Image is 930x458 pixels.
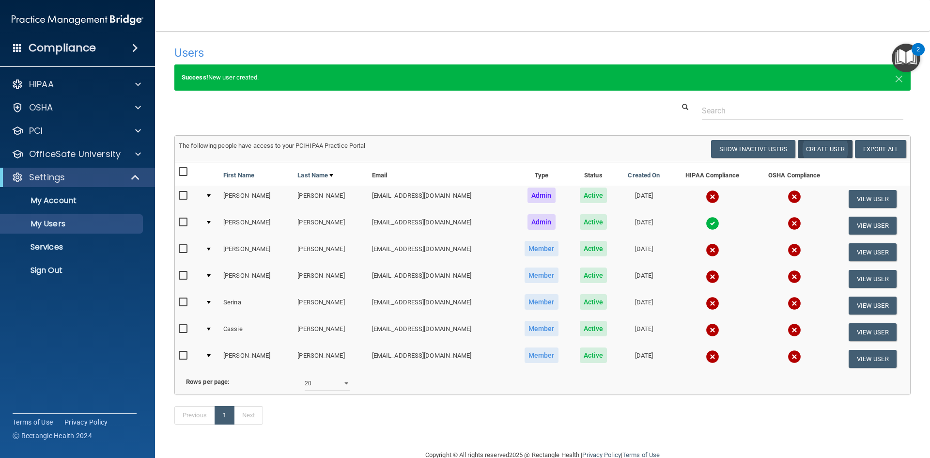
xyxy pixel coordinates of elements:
td: [PERSON_NAME] [219,186,294,212]
img: cross.ca9f0e7f.svg [788,350,801,363]
div: New user created. [174,64,911,91]
button: View User [849,297,897,315]
td: [PERSON_NAME] [294,186,368,212]
td: [DATE] [617,346,671,372]
td: [DATE] [617,239,671,266]
td: [DATE] [617,292,671,319]
th: Type [513,162,570,186]
img: cross.ca9f0e7f.svg [788,297,801,310]
td: [EMAIL_ADDRESS][DOMAIN_NAME] [368,186,513,212]
span: Active [580,321,607,336]
img: cross.ca9f0e7f.svg [706,243,719,257]
span: Member [525,347,558,363]
td: Serina [219,292,294,319]
td: [PERSON_NAME] [294,346,368,372]
span: Member [525,321,558,336]
td: [EMAIL_ADDRESS][DOMAIN_NAME] [368,319,513,346]
span: Member [525,294,558,310]
a: Next [234,406,263,425]
img: cross.ca9f0e7f.svg [706,190,719,204]
td: [PERSON_NAME] [294,212,368,239]
a: Privacy Policy [64,417,108,427]
h4: Compliance [29,41,96,55]
button: Close [895,72,903,83]
a: OfficeSafe University [12,148,141,160]
button: Create User [798,140,852,158]
a: OSHA [12,102,141,113]
a: Terms of Use [13,417,53,427]
td: [EMAIL_ADDRESS][DOMAIN_NAME] [368,346,513,372]
a: Settings [12,172,140,183]
td: [PERSON_NAME] [219,266,294,292]
span: Admin [527,214,556,230]
span: Admin [527,188,556,203]
td: [EMAIL_ADDRESS][DOMAIN_NAME] [368,239,513,266]
button: View User [849,217,897,235]
p: HIPAA [29,79,54,90]
th: OSHA Compliance [754,162,835,186]
span: Member [525,241,558,256]
div: 2 [916,49,920,62]
a: HIPAA [12,79,141,90]
img: cross.ca9f0e7f.svg [706,323,719,337]
td: [EMAIL_ADDRESS][DOMAIN_NAME] [368,266,513,292]
span: Active [580,347,607,363]
span: Active [580,268,607,283]
img: cross.ca9f0e7f.svg [788,190,801,204]
a: 1 [215,406,234,425]
p: Settings [29,172,65,183]
img: cross.ca9f0e7f.svg [706,350,719,363]
td: [DATE] [617,266,671,292]
th: Status [570,162,617,186]
span: Member [525,268,558,283]
p: OfficeSafe University [29,148,121,160]
img: cross.ca9f0e7f.svg [788,217,801,230]
td: [PERSON_NAME] [219,212,294,239]
td: [PERSON_NAME] [294,319,368,346]
td: [PERSON_NAME] [294,239,368,266]
button: View User [849,323,897,341]
td: [DATE] [617,186,671,212]
p: Services [6,242,139,252]
a: Previous [174,406,215,425]
span: Active [580,294,607,310]
td: [EMAIL_ADDRESS][DOMAIN_NAME] [368,292,513,319]
td: [PERSON_NAME] [219,239,294,266]
span: The following people have access to your PCIHIPAA Practice Portal [179,142,366,149]
img: cross.ca9f0e7f.svg [706,270,719,284]
button: Open Resource Center, 2 new notifications [892,44,920,72]
a: Last Name [297,170,333,181]
th: HIPAA Compliance [671,162,754,186]
span: Ⓒ Rectangle Health 2024 [13,431,92,441]
td: [PERSON_NAME] [294,292,368,319]
button: View User [849,350,897,368]
img: cross.ca9f0e7f.svg [706,297,719,310]
p: My Users [6,219,139,229]
td: [EMAIL_ADDRESS][DOMAIN_NAME] [368,212,513,239]
span: Active [580,214,607,230]
img: PMB logo [12,10,143,30]
img: tick.e7d51cea.svg [706,217,719,230]
strong: Success! [182,74,208,81]
p: My Account [6,196,139,205]
a: Export All [855,140,906,158]
p: PCI [29,125,43,137]
td: [PERSON_NAME] [294,266,368,292]
button: View User [849,243,897,261]
a: Created On [628,170,660,181]
a: First Name [223,170,254,181]
img: cross.ca9f0e7f.svg [788,243,801,257]
a: PCI [12,125,141,137]
b: Rows per page: [186,378,230,385]
img: cross.ca9f0e7f.svg [788,323,801,337]
button: View User [849,190,897,208]
button: View User [849,270,897,288]
input: Search [702,102,903,120]
td: [PERSON_NAME] [219,346,294,372]
p: Sign Out [6,266,139,275]
span: Active [580,188,607,203]
th: Email [368,162,513,186]
td: Cassie [219,319,294,346]
span: × [895,68,903,87]
button: Show Inactive Users [711,140,795,158]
